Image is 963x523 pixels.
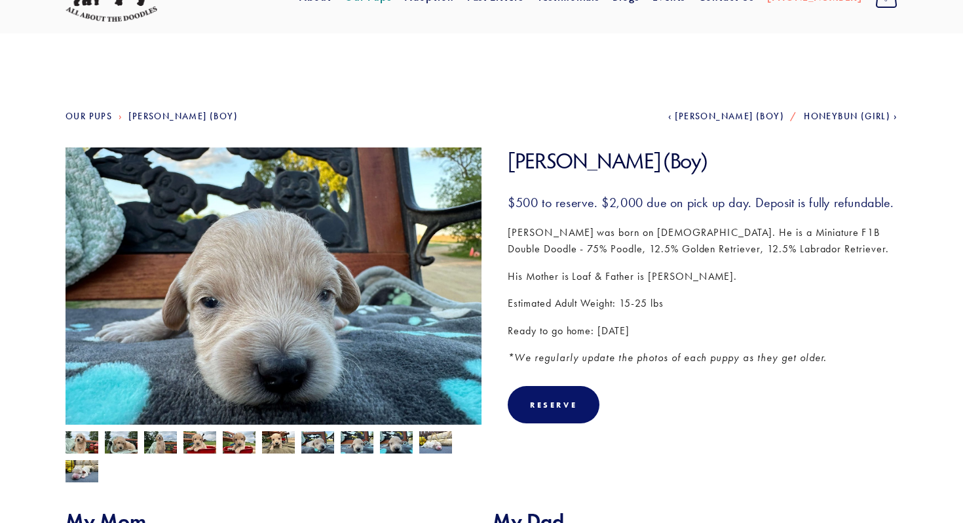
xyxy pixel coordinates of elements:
img: Hayden 5.jpg [380,430,413,455]
a: [PERSON_NAME] (Boy) [128,111,238,122]
p: [PERSON_NAME] was born on [DEMOGRAPHIC_DATA]. He is a Miniature F1B Double Doodle - 75% Poodle, 1... [508,224,897,258]
a: [PERSON_NAME] (Boy) [668,111,784,122]
img: Hayden 10.jpg [66,431,98,456]
h3: $500 to reserve. $2,000 due on pick up day. Deposit is fully refundable. [508,194,897,211]
a: Our Pups [66,111,112,122]
img: Hayden 11.jpg [105,430,138,455]
span: Honeybun (Girl) [804,111,890,122]
img: Hayden 8.jpg [262,431,295,456]
div: Reserve [530,400,577,410]
img: Hayden 1.jpg [66,459,98,484]
h1: [PERSON_NAME] (Boy) [508,147,897,174]
img: Hayden 5.jpg [66,130,481,442]
img: Hayden 6.jpg [223,431,255,456]
img: Hayden 3.jpg [301,430,334,455]
a: Honeybun (Girl) [804,111,897,122]
span: [PERSON_NAME] (Boy) [675,111,784,122]
em: *We regularly update the photos of each puppy as they get older. [508,351,827,364]
p: His Mother is Loaf & Father is [PERSON_NAME]. [508,268,897,285]
div: Reserve [508,386,599,423]
img: Hayden 7.jpg [183,431,216,456]
p: Estimated Adult Weight: 15-25 lbs [508,295,897,312]
img: Hayden 4.jpg [341,430,373,455]
img: Hayden 9.jpg [144,431,177,456]
img: Hayden 2.jpg [419,430,452,455]
p: Ready to go home: [DATE] [508,322,897,339]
